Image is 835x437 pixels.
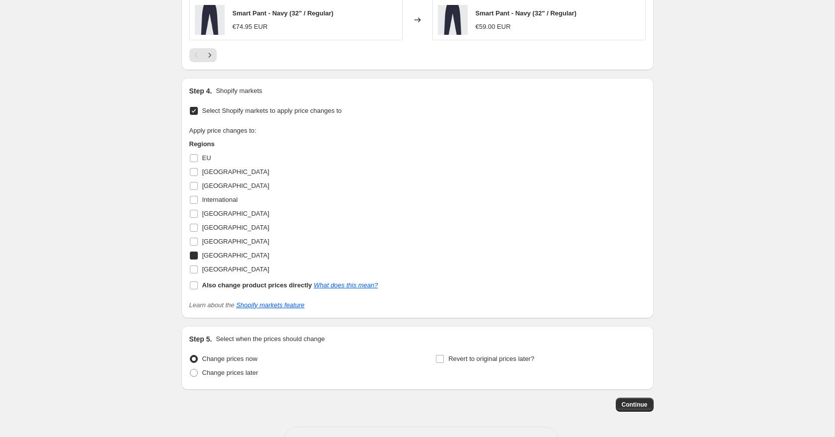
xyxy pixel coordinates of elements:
span: €59.00 EUR [476,23,511,30]
button: Next [203,48,217,62]
span: Change prices later [202,369,258,376]
span: International [202,196,238,203]
h2: Step 5. [189,334,212,344]
span: Apply price changes to: [189,127,256,134]
b: Also change product prices directly [202,281,312,289]
p: Shopify markets [216,86,262,96]
img: 5391536119683_1-min_80x.jpg [438,5,468,35]
a: What does this mean? [314,281,378,289]
i: Learn about the [189,301,305,309]
p: Select when the prices should change [216,334,325,344]
span: [GEOGRAPHIC_DATA] [202,224,269,231]
span: [GEOGRAPHIC_DATA] [202,210,269,217]
span: €74.95 EUR [233,23,268,30]
h3: Regions [189,139,378,149]
span: Change prices now [202,355,257,362]
span: [GEOGRAPHIC_DATA] [202,238,269,245]
img: 5391536119683_1-min_80x.jpg [195,5,225,35]
span: Smart Pant - Navy (32" / Regular) [233,9,334,17]
h2: Step 4. [189,86,212,96]
span: Select Shopify markets to apply price changes to [202,107,342,114]
span: [GEOGRAPHIC_DATA] [202,252,269,259]
span: [GEOGRAPHIC_DATA] [202,265,269,273]
span: [GEOGRAPHIC_DATA] [202,168,269,175]
a: Shopify markets feature [236,301,304,309]
span: Smart Pant - Navy (32" / Regular) [476,9,577,17]
span: Revert to original prices later? [448,355,534,362]
span: Continue [622,401,648,409]
span: EU [202,154,211,162]
span: [GEOGRAPHIC_DATA] [202,182,269,189]
button: Continue [616,398,654,412]
nav: Pagination [189,48,217,62]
